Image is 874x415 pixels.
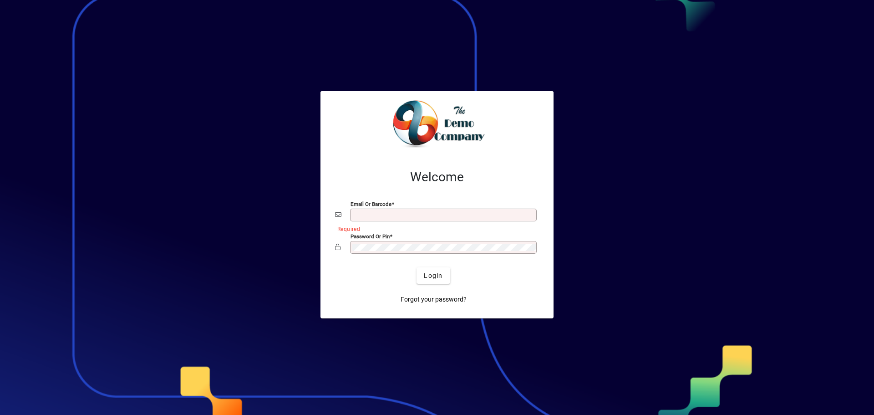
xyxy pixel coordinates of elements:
mat-label: Email or Barcode [351,201,391,207]
span: Forgot your password? [401,295,467,304]
a: Forgot your password? [397,291,470,307]
h2: Welcome [335,169,539,185]
mat-label: Password or Pin [351,233,390,240]
mat-error: Required [337,224,532,233]
span: Login [424,271,442,281]
button: Login [417,267,450,284]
